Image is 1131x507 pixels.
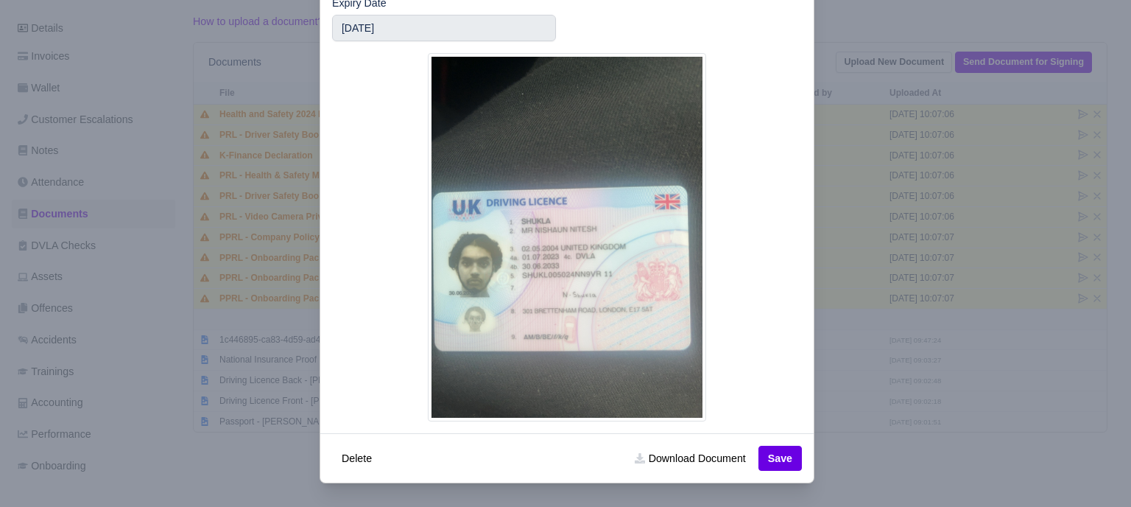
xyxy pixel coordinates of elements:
[758,446,802,471] button: Save
[332,446,381,471] button: Delete
[332,15,556,41] input: Use the arrow keys to pick a date
[1057,436,1131,507] iframe: Chat Widget
[625,446,755,471] a: Download Document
